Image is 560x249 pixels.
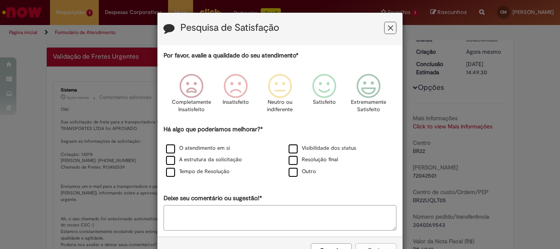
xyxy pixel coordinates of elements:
p: Neutro ou indiferente [265,98,295,114]
label: A estrutura da solicitação [166,156,242,164]
label: Resolução final [289,156,338,164]
p: Completamente Insatisfeito [172,98,211,114]
div: Há algo que poderíamos melhorar?* [164,125,396,178]
p: Insatisfeito [223,98,249,106]
div: Completamente Insatisfeito [170,68,212,124]
div: Satisfeito [303,68,345,124]
label: Outro [289,168,316,176]
label: Por favor, avalie a qualidade do seu atendimento* [164,51,298,60]
label: O atendimento em si [166,144,230,152]
div: Insatisfeito [215,68,257,124]
label: Tempo de Resolução [166,168,230,176]
div: Neutro ou indiferente [259,68,301,124]
label: Deixe seu comentário ou sugestão!* [164,194,262,203]
div: Extremamente Satisfeito [348,68,389,124]
p: Satisfeito [313,98,336,106]
p: Extremamente Satisfeito [351,98,386,114]
label: Visibilidade dos status [289,144,356,152]
label: Pesquisa de Satisfação [180,23,279,33]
